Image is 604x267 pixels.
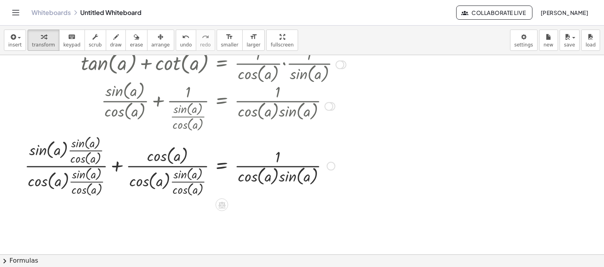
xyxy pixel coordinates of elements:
span: larger [247,42,260,48]
span: undo [180,42,192,48]
span: Collaborate Live [463,9,526,16]
a: Whiteboards [31,9,71,17]
i: undo [182,32,190,42]
span: keypad [63,42,81,48]
i: format_size [226,32,233,42]
button: format_sizesmaller [217,30,243,51]
button: Toggle navigation [9,6,22,19]
span: settings [514,42,533,48]
button: erase [125,30,147,51]
i: redo [202,32,209,42]
button: transform [28,30,59,51]
span: redo [200,42,211,48]
button: Collaborate Live [456,6,532,20]
button: arrange [147,30,174,51]
span: arrange [151,42,170,48]
button: save [560,30,580,51]
span: [PERSON_NAME] [540,9,588,16]
i: format_size [250,32,257,42]
button: [PERSON_NAME] [534,6,595,20]
span: scrub [89,42,102,48]
span: draw [110,42,122,48]
button: load [581,30,600,51]
button: undoundo [176,30,196,51]
button: format_sizelarger [242,30,265,51]
span: transform [32,42,55,48]
button: keyboardkeypad [59,30,85,51]
span: new [543,42,553,48]
button: fullscreen [266,30,298,51]
span: erase [130,42,143,48]
span: insert [8,42,22,48]
button: scrub [85,30,106,51]
div: Apply the same math to both sides of the equation [215,198,228,211]
span: load [586,42,596,48]
button: draw [106,30,126,51]
button: settings [510,30,538,51]
button: redoredo [196,30,215,51]
span: save [564,42,575,48]
span: fullscreen [271,42,293,48]
button: new [539,30,558,51]
i: keyboard [68,32,75,42]
span: smaller [221,42,238,48]
button: insert [4,30,26,51]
